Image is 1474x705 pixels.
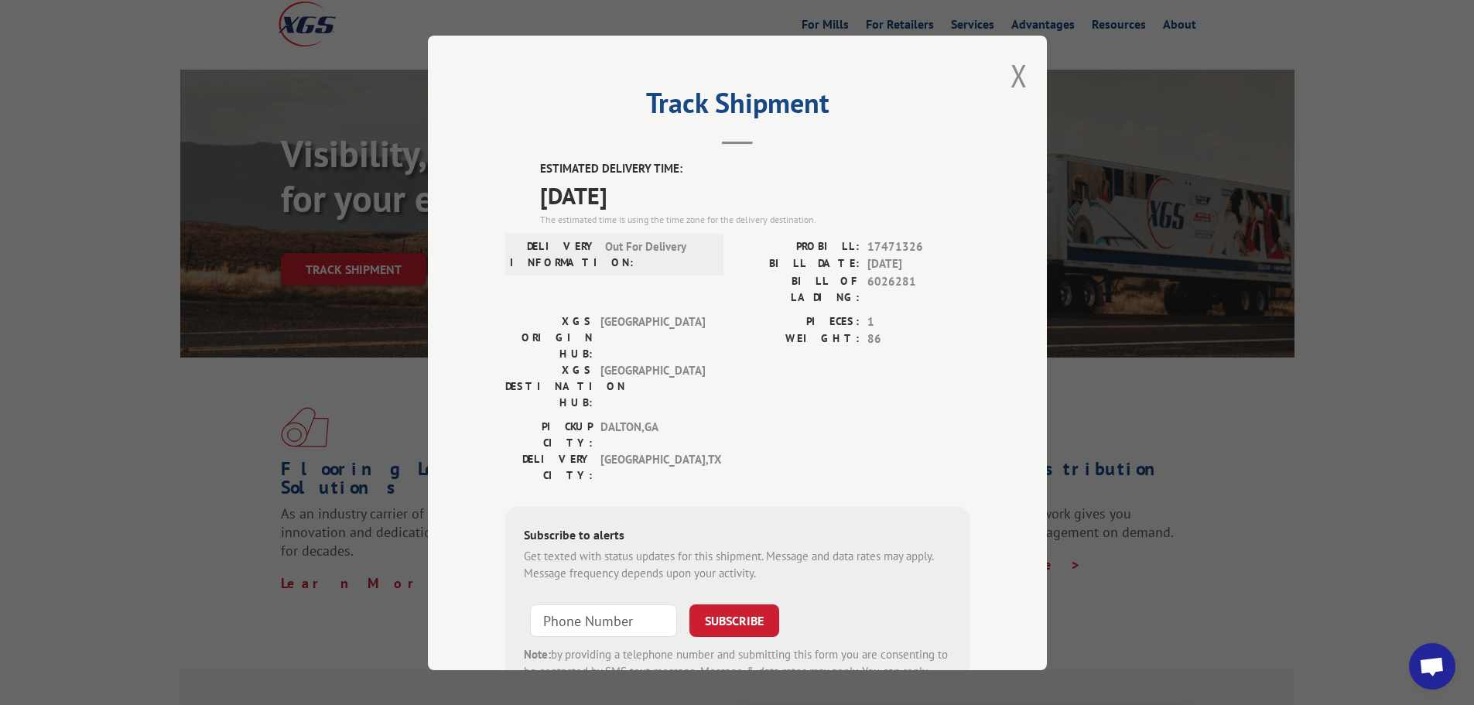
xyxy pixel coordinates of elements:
span: [DATE] [867,255,970,273]
div: Get texted with status updates for this shipment. Message and data rates may apply. Message frequ... [524,547,951,582]
label: DELIVERY INFORMATION: [510,238,597,270]
label: XGS DESTINATION HUB: [505,361,593,410]
label: WEIGHT: [737,330,860,348]
div: Open chat [1409,643,1455,690]
span: 17471326 [867,238,970,255]
div: Subscribe to alerts [524,525,951,547]
span: 1 [867,313,970,330]
label: DELIVERY CITY: [505,450,593,483]
span: 86 [867,330,970,348]
button: Close modal [1011,55,1028,96]
label: BILL OF LADING: [737,272,860,305]
span: [DATE] [540,177,970,212]
label: BILL DATE: [737,255,860,273]
div: The estimated time is using the time zone for the delivery destination. [540,212,970,226]
span: Out For Delivery [605,238,710,270]
strong: Note: [524,646,551,661]
button: SUBSCRIBE [689,604,779,636]
span: [GEOGRAPHIC_DATA] [600,361,705,410]
label: XGS ORIGIN HUB: [505,313,593,361]
span: DALTON , GA [600,418,705,450]
label: ESTIMATED DELIVERY TIME: [540,160,970,178]
span: 6026281 [867,272,970,305]
input: Phone Number [530,604,677,636]
span: [GEOGRAPHIC_DATA] [600,313,705,361]
label: PICKUP CITY: [505,418,593,450]
h2: Track Shipment [505,92,970,121]
label: PIECES: [737,313,860,330]
div: by providing a telephone number and submitting this form you are consenting to be contacted by SM... [524,645,951,698]
span: [GEOGRAPHIC_DATA] , TX [600,450,705,483]
label: PROBILL: [737,238,860,255]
